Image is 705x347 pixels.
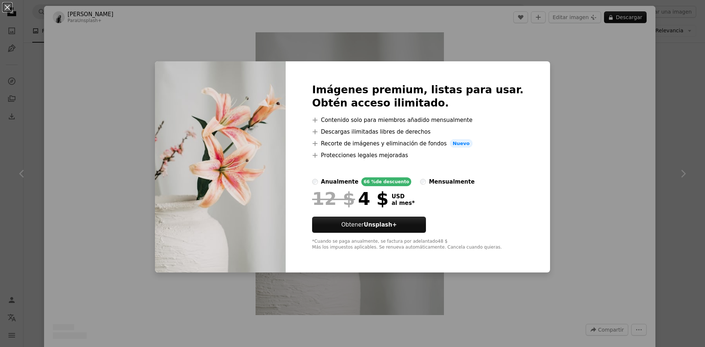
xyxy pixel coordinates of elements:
[312,239,524,250] div: *Cuando se paga anualmente, se factura por adelantado 48 $ Más los impuestos aplicables. Se renue...
[312,179,318,185] input: anualmente66 %de descuento
[420,179,426,185] input: mensualmente
[391,193,415,200] span: USD
[312,217,426,233] button: ObtenerUnsplash+
[312,189,388,208] div: 4 $
[312,116,524,124] li: Contenido solo para miembros añadido mensualmente
[361,177,411,186] div: 66 % de descuento
[450,139,473,148] span: Nuevo
[312,139,524,148] li: Recorte de imágenes y eliminación de fondos
[391,200,415,206] span: al mes *
[155,61,286,273] img: premium_photo-1713823800074-b3a0a8a9c3ae
[321,177,358,186] div: anualmente
[312,83,524,110] h2: Imágenes premium, listas para usar. Obtén acceso ilimitado.
[429,177,474,186] div: mensualmente
[312,151,524,160] li: Protecciones legales mejoradas
[364,221,397,228] strong: Unsplash+
[312,189,355,208] span: 12 $
[312,127,524,136] li: Descargas ilimitadas libres de derechos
